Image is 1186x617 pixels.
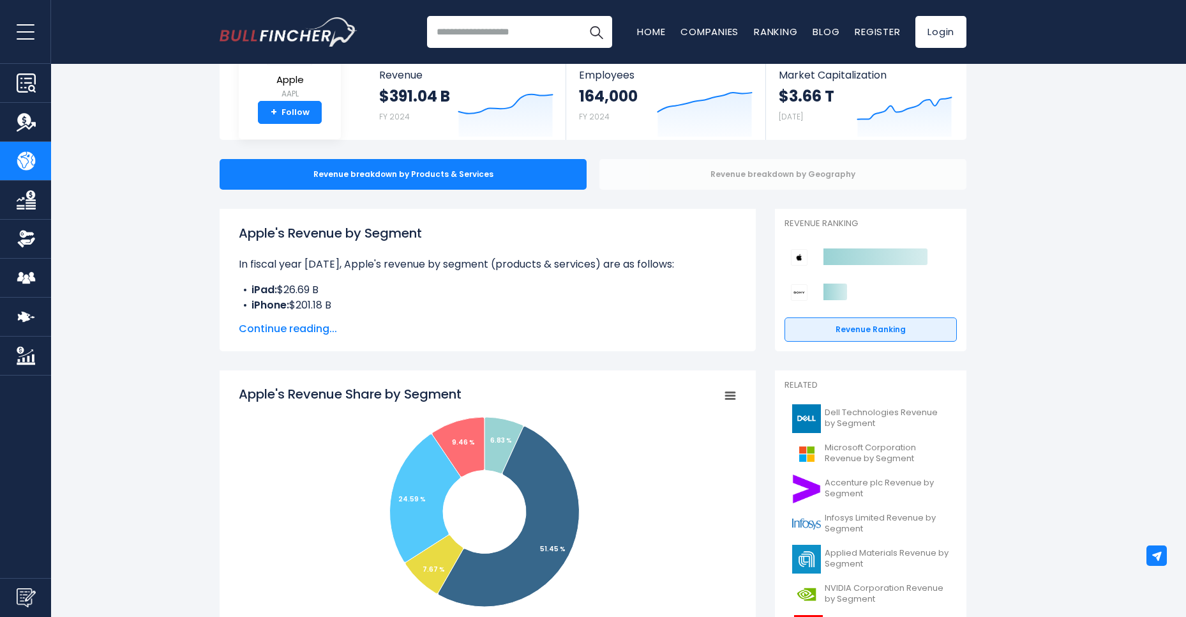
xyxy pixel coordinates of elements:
button: Search [580,16,612,48]
a: NVIDIA Corporation Revenue by Segment [784,577,957,612]
strong: $3.66 T [779,86,834,106]
h1: Apple's Revenue by Segment [239,224,737,243]
a: Companies [680,25,739,38]
span: Apple [267,75,312,86]
tspan: 9.46 % [452,438,475,447]
a: Microsoft Corporation Revenue by Segment [784,436,957,471]
a: Dell Technologies Revenue by Segment [784,401,957,436]
tspan: 7.67 % [423,565,445,574]
span: Dell Technologies Revenue by Segment [825,408,949,429]
a: Blog [813,25,839,38]
tspan: 6.83 % [490,436,512,445]
a: Infosys Limited Revenue by Segment [784,507,957,542]
img: ACN logo [792,475,821,503]
small: [DATE] [779,111,803,122]
p: Related [784,380,957,391]
a: Revenue Ranking [784,317,957,342]
strong: $391.04 B [379,86,450,106]
small: FY 2024 [379,111,410,122]
strong: 164,000 [579,86,638,106]
a: Go to homepage [220,17,357,47]
a: Revenue $391.04 B FY 2024 [366,57,566,140]
a: Register [855,25,900,38]
p: In fiscal year [DATE], Apple's revenue by segment (products & services) are as follows: [239,257,737,272]
div: Revenue breakdown by Geography [599,159,966,190]
span: Continue reading... [239,321,737,337]
span: Accenture plc Revenue by Segment [825,478,949,499]
span: Applied Materials Revenue by Segment [825,548,949,570]
tspan: 51.45 % [540,544,566,554]
div: Revenue breakdown by Products & Services [220,159,587,190]
b: iPad: [251,282,277,297]
img: Ownership [17,229,36,248]
a: Accenture plc Revenue by Segment [784,471,957,507]
img: NVDA logo [792,580,821,609]
img: MSFT logo [792,439,821,468]
a: Home [637,25,665,38]
tspan: 24.59 % [398,494,426,504]
span: Microsoft Corporation Revenue by Segment [825,443,949,464]
span: NVIDIA Corporation Revenue by Segment [825,583,949,605]
a: Applied Materials Revenue by Segment [784,542,957,577]
img: Bullfincher logo [220,17,357,47]
li: $201.18 B [239,298,737,313]
a: Ranking [754,25,797,38]
img: AMAT logo [792,545,821,574]
a: Market Capitalization $3.66 T [DATE] [766,57,965,140]
li: $26.69 B [239,282,737,298]
span: Market Capitalization [779,69,952,81]
span: Employees [579,69,752,81]
tspan: Apple's Revenue Share by Segment [239,385,462,403]
img: INFY logo [792,510,821,538]
img: Sony Group Corporation competitors logo [791,284,807,301]
img: DELL logo [792,404,821,433]
p: Revenue Ranking [784,218,957,229]
span: Revenue [379,69,553,81]
b: iPhone: [251,298,289,312]
a: Login [915,16,966,48]
span: Infosys Limited Revenue by Segment [825,513,949,535]
small: AAPL [267,88,312,100]
a: Employees 164,000 FY 2024 [566,57,765,140]
img: Apple competitors logo [791,249,807,266]
small: FY 2024 [579,111,610,122]
strong: + [271,107,277,118]
a: +Follow [258,101,322,124]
